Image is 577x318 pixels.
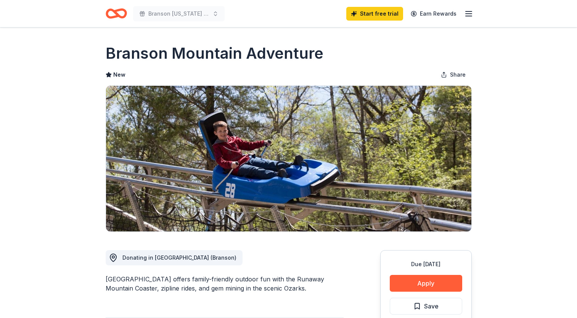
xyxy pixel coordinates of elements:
[390,260,462,269] div: Due [DATE]
[346,7,403,21] a: Start free trial
[106,86,471,231] img: Image for Branson Mountain Adventure
[106,5,127,22] a: Home
[424,301,439,311] span: Save
[148,9,209,18] span: Branson [US_STATE] Veterans Homecoming
[106,275,344,293] div: [GEOGRAPHIC_DATA] offers family-friendly outdoor fun with the Runaway Mountain Coaster, zipline r...
[450,70,466,79] span: Share
[113,70,125,79] span: New
[106,43,323,64] h1: Branson Mountain Adventure
[390,275,462,292] button: Apply
[122,254,236,261] span: Donating in [GEOGRAPHIC_DATA] (Branson)
[133,6,225,21] button: Branson [US_STATE] Veterans Homecoming
[390,298,462,315] button: Save
[435,67,472,82] button: Share
[406,7,461,21] a: Earn Rewards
